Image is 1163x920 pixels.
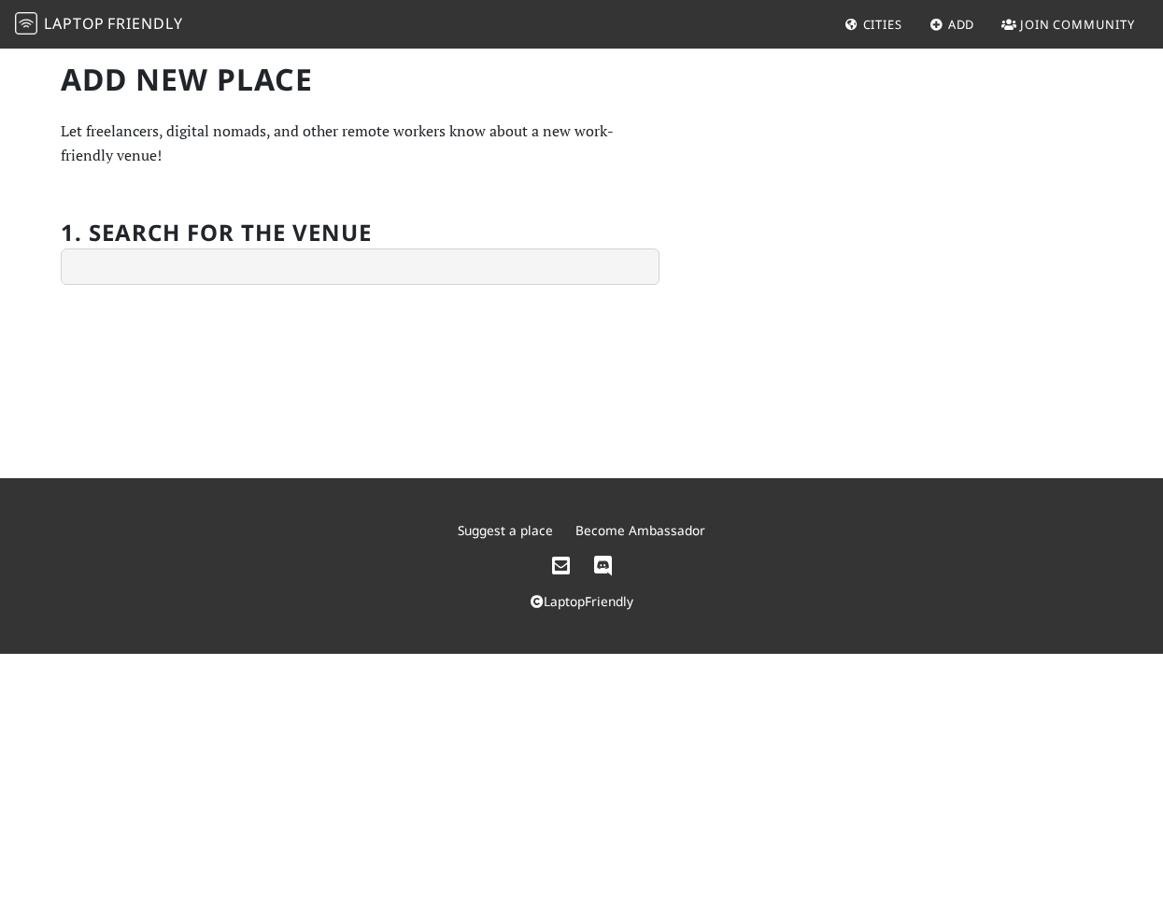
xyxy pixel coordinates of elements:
a: LaptopFriendly LaptopFriendly [15,8,183,41]
span: Join Community [1020,16,1135,33]
span: Cities [863,16,902,33]
span: Add [948,16,975,33]
a: Cities [837,7,910,41]
h1: Add new Place [61,62,660,97]
a: Join Community [994,7,1142,41]
p: Let freelancers, digital nomads, and other remote workers know about a new work-friendly venue! [61,120,660,167]
a: Become Ambassador [575,521,705,539]
span: Friendly [107,13,182,34]
a: LaptopFriendly [531,592,633,610]
span: Laptop [44,13,105,34]
a: Suggest a place [458,521,553,539]
img: LaptopFriendly [15,12,37,35]
h2: 1. Search for the venue [61,219,372,247]
a: Add [922,7,983,41]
